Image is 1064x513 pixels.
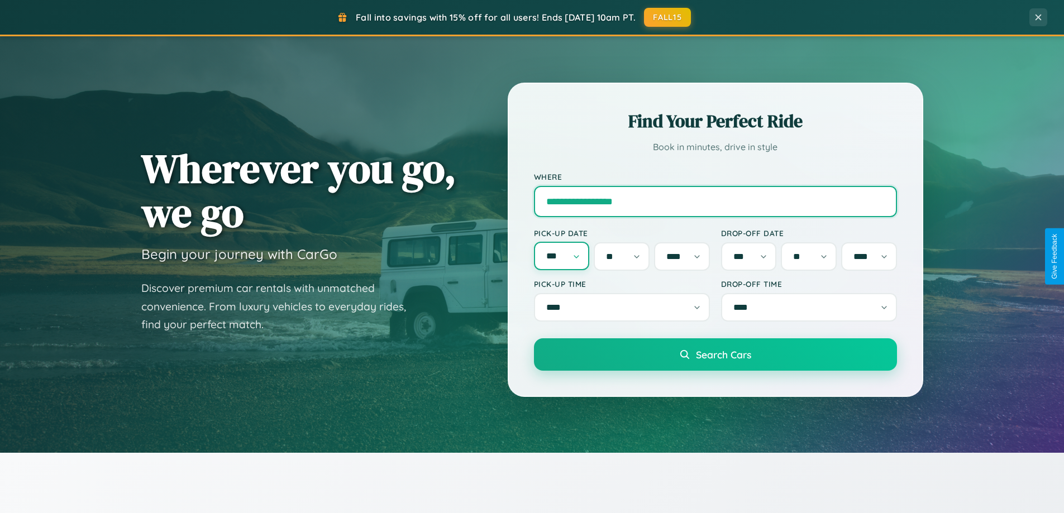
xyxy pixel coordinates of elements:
[141,246,337,262] h3: Begin your journey with CarGo
[644,8,691,27] button: FALL15
[534,228,710,238] label: Pick-up Date
[696,348,751,361] span: Search Cars
[534,338,897,371] button: Search Cars
[534,139,897,155] p: Book in minutes, drive in style
[721,228,897,238] label: Drop-off Date
[141,146,456,234] h1: Wherever you go, we go
[534,172,897,181] label: Where
[534,279,710,289] label: Pick-up Time
[721,279,897,289] label: Drop-off Time
[141,279,421,334] p: Discover premium car rentals with unmatched convenience. From luxury vehicles to everyday rides, ...
[356,12,636,23] span: Fall into savings with 15% off for all users! Ends [DATE] 10am PT.
[1051,234,1058,279] div: Give Feedback
[534,109,897,133] h2: Find Your Perfect Ride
